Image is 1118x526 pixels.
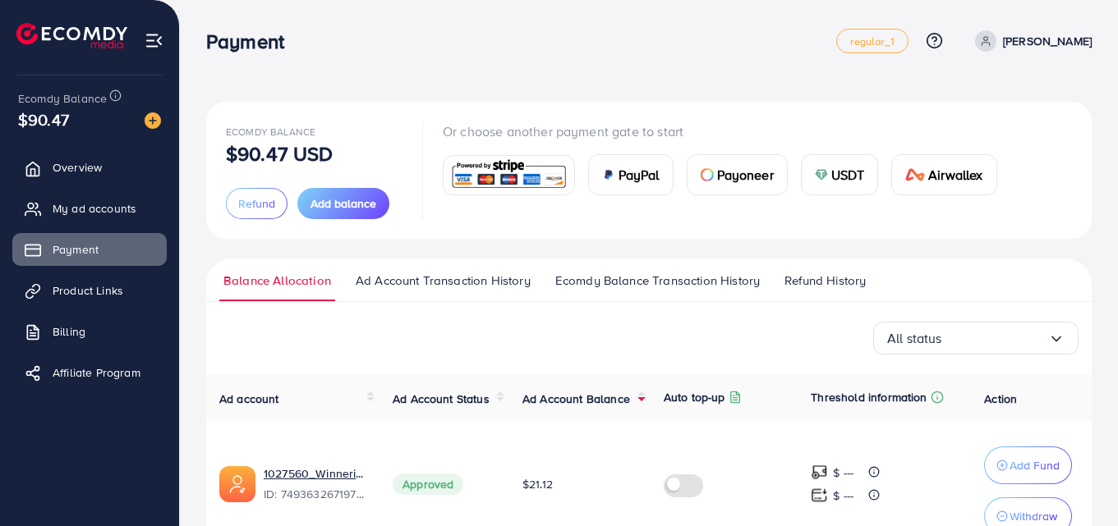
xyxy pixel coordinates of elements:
div: <span class='underline'>1027560_Winnerize_1744747938584</span></br>7493632671978045448 [264,465,366,503]
a: Payment [12,233,167,266]
a: cardPayPal [588,154,674,195]
a: 1027560_Winnerize_1744747938584 [264,465,366,482]
img: menu [145,31,163,50]
p: [PERSON_NAME] [1003,31,1092,51]
span: Payment [53,241,99,258]
a: cardUSDT [801,154,879,195]
p: Threshold information [811,387,927,407]
span: PayPal [619,165,660,185]
button: Add balance [297,188,389,219]
span: Refund History [784,272,866,290]
span: Airwallex [928,165,982,185]
button: Add Fund [984,446,1072,484]
span: regular_1 [850,36,894,47]
span: Ecomdy Balance Transaction History [555,272,760,290]
span: Approved [393,473,463,495]
span: All status [887,326,942,351]
span: My ad accounts [53,200,136,217]
a: Billing [12,315,167,348]
a: regular_1 [836,29,908,53]
span: Action [984,391,1017,407]
p: $90.47 USD [226,144,334,163]
img: ic-ads-acc.e4c84228.svg [219,466,255,502]
p: $ --- [833,486,853,505]
a: Product Links [12,274,167,307]
span: $90.47 [18,107,69,131]
span: Product Links [53,282,123,299]
img: card [701,168,714,181]
a: card [443,155,575,195]
img: card [905,168,925,181]
span: ID: 7493632671978045448 [264,486,366,502]
p: Withdraw [1010,506,1057,526]
span: Refund [238,195,275,212]
a: cardAirwallex [891,154,996,195]
img: logo [16,23,127,48]
img: card [602,168,615,181]
span: Ad Account Status [393,391,490,407]
p: Add Fund [1010,455,1060,475]
button: Refund [226,188,288,219]
span: Ad account [219,391,279,407]
span: $21.12 [522,476,553,492]
img: card [449,158,569,193]
span: Payoneer [717,165,774,185]
img: card [815,168,828,181]
span: Ad Account Transaction History [356,272,531,290]
div: Search for option [873,322,1079,354]
img: image [145,112,161,129]
p: Auto top-up [664,387,725,407]
span: Affiliate Program [53,364,140,381]
span: Ecomdy Balance [226,125,315,139]
img: top-up amount [811,487,828,504]
span: Billing [53,323,85,340]
span: Balance Allocation [223,272,331,290]
span: Ecomdy Balance [18,90,107,107]
a: My ad accounts [12,192,167,225]
iframe: Chat [1048,452,1106,514]
img: top-up amount [811,464,828,481]
a: [PERSON_NAME] [968,30,1092,52]
span: Overview [53,159,102,176]
p: $ --- [833,463,853,483]
input: Search for option [942,326,1048,351]
h3: Payment [206,30,297,53]
span: USDT [831,165,865,185]
p: Or choose another payment gate to start [443,121,1010,141]
a: Overview [12,151,167,184]
span: Add balance [311,195,376,212]
a: Affiliate Program [12,356,167,389]
span: Ad Account Balance [522,391,630,407]
a: cardPayoneer [687,154,788,195]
